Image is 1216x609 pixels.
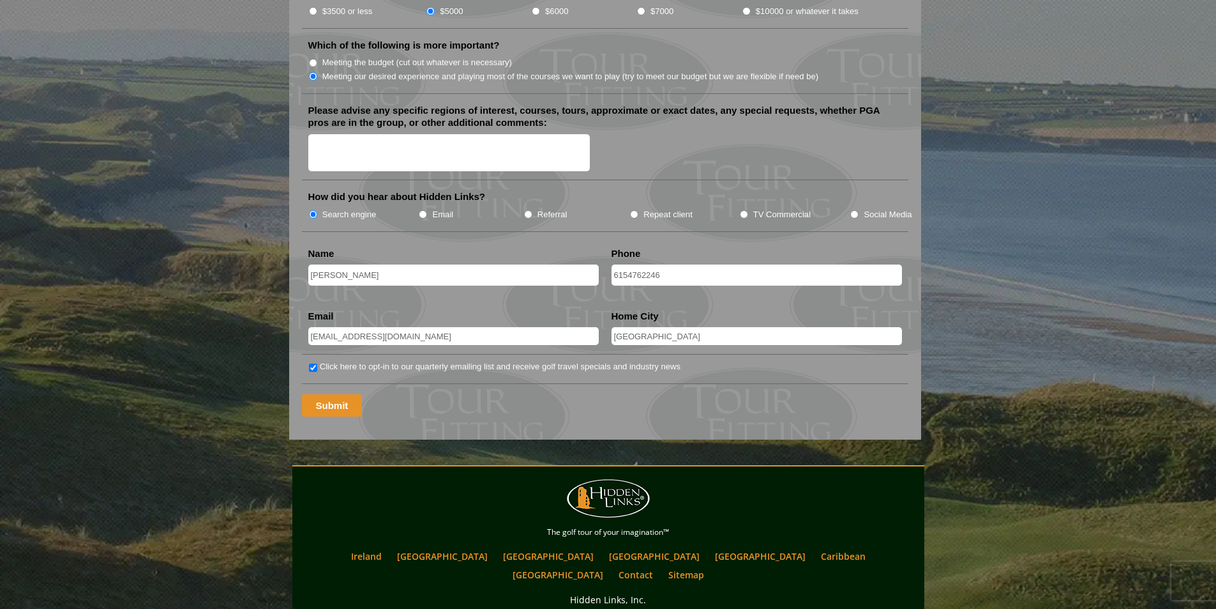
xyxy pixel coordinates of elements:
label: Referral [537,208,567,221]
label: $5000 [440,5,463,18]
label: $3500 or less [322,5,373,18]
label: TV Commercial [753,208,811,221]
a: Caribbean [814,547,872,566]
a: [GEOGRAPHIC_DATA] [506,566,610,584]
label: $7000 [650,5,673,18]
label: Phone [612,247,641,260]
label: Search engine [322,208,377,221]
label: Meeting the budget (cut out whatever is necessary) [322,56,512,69]
label: $10000 or whatever it takes [756,5,859,18]
label: Repeat client [643,208,693,221]
a: [GEOGRAPHIC_DATA] [497,547,600,566]
p: Hidden Links, Inc. [296,592,921,608]
a: Contact [612,566,659,584]
label: Home City [612,310,659,323]
label: $6000 [545,5,568,18]
label: Email [432,208,453,221]
a: [GEOGRAPHIC_DATA] [603,547,706,566]
label: Name [308,247,334,260]
a: Sitemap [662,566,710,584]
label: Which of the following is more important? [308,39,500,52]
label: How did you hear about Hidden Links? [308,190,486,203]
label: Click here to opt-in to our quarterly emailing list and receive golf travel specials and industry... [320,360,680,373]
input: Submit [302,394,363,417]
a: [GEOGRAPHIC_DATA] [709,547,812,566]
a: Ireland [345,547,388,566]
a: [GEOGRAPHIC_DATA] [391,547,494,566]
label: Please advise any specific regions of interest, courses, tours, approximate or exact dates, any s... [308,104,902,129]
label: Email [308,310,334,323]
p: The golf tour of your imagination™ [296,525,921,539]
label: Meeting our desired experience and playing most of the courses we want to play (try to meet our b... [322,70,819,83]
label: Social Media [864,208,912,221]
